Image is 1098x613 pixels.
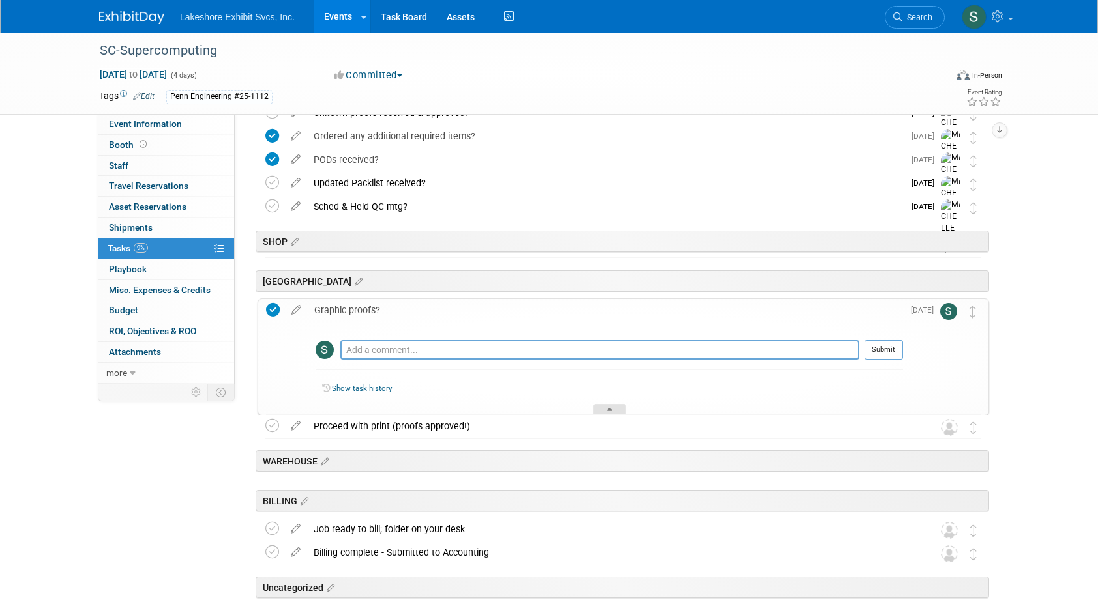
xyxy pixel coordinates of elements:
[912,178,941,188] span: [DATE]
[308,299,903,321] div: Graphic proofs?
[98,218,234,238] a: Shipments
[127,69,140,79] span: to
[868,68,1002,87] div: Event Format
[902,12,932,22] span: Search
[109,160,128,171] span: Staff
[330,68,408,82] button: Committed
[970,524,977,537] i: Move task
[307,125,904,147] div: Ordered any additional required items?
[98,259,234,279] a: Playbook
[109,285,211,295] span: Misc. Expenses & Credits
[966,89,1002,96] div: Event Rating
[284,177,307,189] a: edit
[957,70,970,80] img: Format-Inperson.png
[98,156,234,176] a: Staff
[109,180,188,191] span: Travel Reservations
[912,155,941,164] span: [DATE]
[98,321,234,341] a: ROI, Objectives & ROO
[297,494,308,507] a: Edit sections
[940,303,957,320] img: Stephen Hurn
[256,270,989,292] div: [GEOGRAPHIC_DATA]
[941,176,960,233] img: MICHELLE MOYA
[284,201,307,212] a: edit
[98,300,234,321] a: Budget
[307,541,915,563] div: Billing complete - Submitted to Accounting
[284,547,307,558] a: edit
[307,195,904,218] div: Sched & Held QC mtg?
[284,154,307,165] a: edit
[288,235,299,248] a: Edit sections
[98,280,234,300] a: Misc. Expenses & Credits
[134,243,148,253] span: 9%
[98,363,234,383] a: more
[109,139,149,150] span: Booth
[941,522,958,539] img: Unassigned
[307,172,904,194] div: Updated Packlist received?
[912,132,941,141] span: [DATE]
[99,68,168,80] span: [DATE] [DATE]
[941,129,960,186] img: MICHELLE MOYA
[109,305,138,315] span: Budget
[108,243,148,253] span: Tasks
[318,454,329,467] a: Edit sections
[970,421,977,434] i: Move task
[99,11,164,24] img: ExhibitDay
[972,70,1002,80] div: In-Person
[941,545,958,562] img: Unassigned
[109,201,186,212] span: Asset Reservations
[941,199,960,257] img: MICHELLE MOYA
[256,231,989,252] div: SHOP
[208,384,235,401] td: Toggle Event Tabs
[885,6,945,29] a: Search
[98,197,234,217] a: Asset Reservations
[185,384,208,401] td: Personalize Event Tab Strip
[98,114,234,134] a: Event Information
[284,420,307,432] a: edit
[137,139,149,149] span: Booth not reserved yet
[284,130,307,142] a: edit
[912,202,941,211] span: [DATE]
[180,12,295,22] span: Lakeshore Exhibit Svcs, Inc.
[307,149,904,171] div: PODs received?
[95,39,925,63] div: SC-Supercomputing
[332,384,392,393] a: Show task history
[911,306,940,315] span: [DATE]
[970,548,977,560] i: Move task
[316,341,334,359] img: Stephen Hurn
[99,89,155,104] td: Tags
[970,202,977,214] i: Move task
[970,306,976,318] i: Move task
[256,577,989,598] div: Uncategorized
[109,222,153,233] span: Shipments
[323,580,334,593] a: Edit sections
[133,92,155,101] a: Edit
[98,135,234,155] a: Booth
[98,342,234,362] a: Attachments
[98,176,234,196] a: Travel Reservations
[109,264,147,274] span: Playbook
[970,155,977,167] i: Move task
[256,450,989,472] div: WAREHOUSE
[941,152,960,210] img: MICHELLE MOYA
[109,326,196,336] span: ROI, Objectives & ROO
[865,340,903,360] button: Submit
[307,518,915,540] div: Job ready to bill; folder on your desk
[98,238,234,259] a: Tasks9%
[285,304,308,316] a: edit
[170,71,197,79] span: (4 days)
[284,523,307,535] a: edit
[106,367,127,378] span: more
[307,415,915,437] div: Proceed with print (proofs approved!)
[970,132,977,144] i: Move task
[941,419,958,436] img: Unassigned
[109,347,161,357] span: Attachments
[351,274,363,287] a: Edit sections
[166,90,273,104] div: Penn Engineering #25-1112
[970,178,977,191] i: Move task
[109,119,182,129] span: Event Information
[962,5,987,29] img: Stephen Hurn
[256,490,989,511] div: BILLING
